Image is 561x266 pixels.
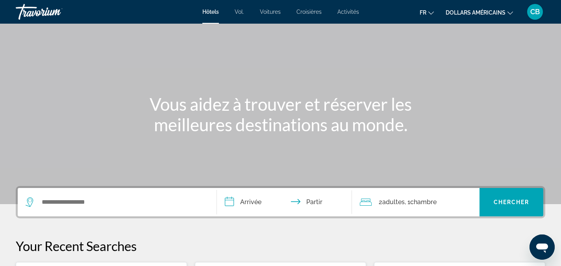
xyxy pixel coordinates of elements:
[235,9,244,15] a: Vol.
[382,198,405,206] font: adultes
[420,9,426,16] font: fr
[18,188,543,216] div: Widget de recherche
[405,198,410,206] font: , 1
[530,7,540,16] font: CB
[260,9,281,15] a: Voitures
[296,9,322,15] a: Croisières
[217,188,352,216] button: Dates d'arrivée et de départ
[446,9,505,16] font: dollars américains
[480,188,543,216] button: Chercher
[494,199,530,205] font: Chercher
[420,7,434,18] button: Changer de langue
[410,198,437,206] font: Chambre
[337,9,359,15] a: Activités
[16,238,545,254] p: Your Recent Searches
[446,7,513,18] button: Changer de devise
[379,198,382,206] font: 2
[530,234,555,260] iframe: Bouton de lancement de la fenêtre de messagerie
[202,9,219,15] a: Hôtels
[150,94,412,135] font: Vous aidez à trouver et réserver les meilleures destinations au monde.
[16,2,94,22] a: Travorium
[525,4,545,20] button: Menu utilisateur
[352,188,480,216] button: Voyageurs : 2 adultes, 0 enfants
